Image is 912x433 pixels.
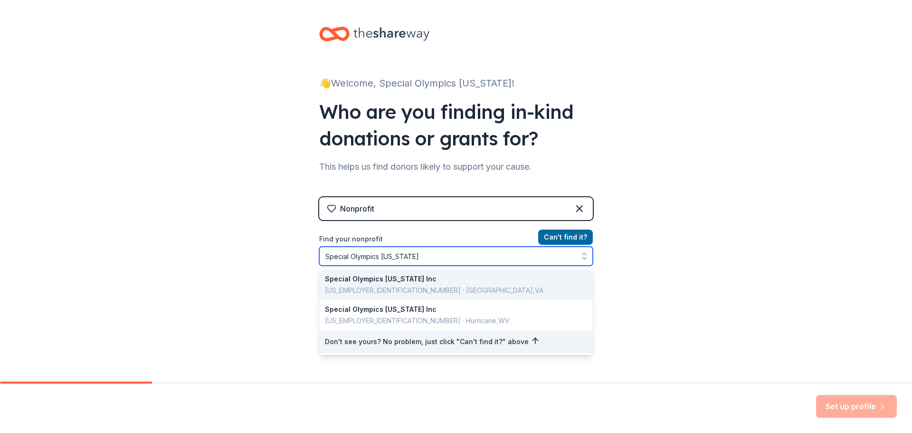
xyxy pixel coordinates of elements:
[325,285,576,296] div: [US_EMPLOYER_IDENTIFICATION_NUMBER] · [GEOGRAPHIC_DATA] , VA
[319,330,593,353] div: Don't see yours? No problem, just click "Can't find it?" above
[325,315,576,327] div: [US_EMPLOYER_IDENTIFICATION_NUMBER] · Hurricane , WV
[319,247,593,266] input: Search by name, EIN, or city
[325,273,576,285] div: Special Olympics [US_STATE] Inc
[325,304,576,315] div: Special Olympics [US_STATE] Inc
